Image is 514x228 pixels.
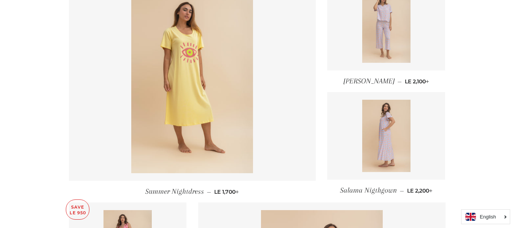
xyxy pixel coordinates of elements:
[327,70,445,92] a: [PERSON_NAME] — LE 2,100
[327,180,445,201] a: Salama Nigthgown — LE 2,200
[407,187,433,194] span: LE 2,200
[340,186,397,195] span: Salama Nigthgown
[400,187,404,194] span: —
[145,187,204,196] span: Summer Nightdress
[66,200,89,219] p: Save LE 950
[465,213,506,221] a: English
[480,214,496,219] i: English
[207,188,211,195] span: —
[214,188,239,195] span: LE 1,700
[405,78,429,85] span: LE 2,100
[344,77,395,85] span: [PERSON_NAME]
[398,78,402,85] span: —
[69,181,316,202] a: Summer Nightdress — LE 1,700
